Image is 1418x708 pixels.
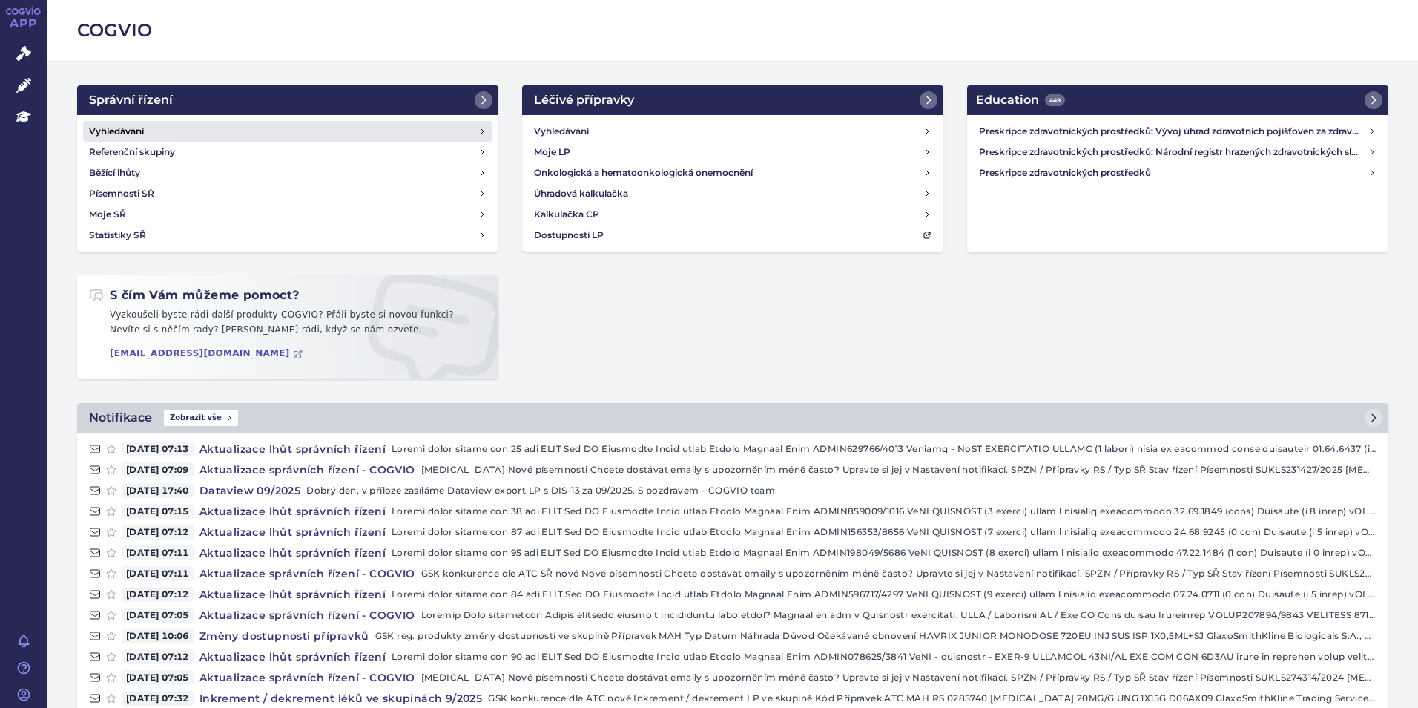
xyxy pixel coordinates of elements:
h4: Statistiky SŘ [89,228,146,243]
h4: Změny dostupnosti přípravků [194,629,375,643]
h4: Kalkulačka CP [534,207,599,222]
h4: Aktualizace lhůt správních řízení [194,525,392,540]
span: [DATE] 07:09 [122,462,194,477]
h4: Preskripce zdravotnických prostředků: Národní registr hrazených zdravotnických služeb (NRHZS) [979,145,1368,160]
span: Zobrazit vše [164,410,238,426]
h4: Aktualizace správních řízení - COGVIO [194,670,421,685]
p: GSK konkurence dle ATC SŘ nové Nové písemnosti Chcete dostávat emaily s upozorněním méně často? U... [421,566,1376,581]
span: [DATE] 07:13 [122,442,194,456]
h2: S čím Vám můžeme pomoct? [89,287,300,304]
p: Loremi dolor sitame con 90 adi ELIT Sed DO Eiusmodte Incid utlab Etdolo Magnaal Enim ADMIN078625/... [392,649,1376,664]
a: Preskripce zdravotnických prostředků: Vývoj úhrad zdravotních pojišťoven za zdravotnické prostředky [973,121,1382,142]
p: Loremi dolor sitame con 25 adi ELIT Sed DO Eiusmodte Incid utlab Etdolo Magnaal Enim ADMIN629766/... [392,442,1376,456]
h4: Aktualizace lhůt správních řízení [194,649,392,664]
a: Preskripce zdravotnických prostředků [973,163,1382,183]
span: [DATE] 07:05 [122,608,194,623]
h4: Dostupnosti LP [534,228,604,243]
h4: Aktualizace lhůt správních řízení [194,442,392,456]
p: [MEDICAL_DATA] Nové písemnosti Chcete dostávat emaily s upozorněním méně často? Upravte si jej v ... [421,670,1376,685]
span: [DATE] 10:06 [122,629,194,643]
span: [DATE] 07:15 [122,504,194,519]
p: [MEDICAL_DATA] Nové písemnosti Chcete dostávat emaily s upozorněním méně často? Upravte si jej v ... [421,462,1376,477]
h4: Aktualizace správních řízení - COGVIO [194,462,421,477]
p: Dobrý den, v příloze zasíláme Dataview export LP s DIS-13 za 09/2025. S pozdravem - COGVIO team [306,483,1376,498]
h4: Referenční skupiny [89,145,175,160]
span: [DATE] 07:32 [122,691,194,706]
p: Loremi dolor sitame con 95 adi ELIT Sed DO Eiusmodte Incid utlab Etdolo Magnaal Enim ADMIN198049/... [392,545,1376,560]
p: Loremip Dolo sitametcon Adipis elitsedd eiusmo t incididuntu labo etdol? Magnaal en adm v Quisnos... [421,608,1376,623]
a: Vyhledávání [528,121,937,142]
h2: Notifikace [89,409,152,427]
h4: Vyhledávání [89,124,144,139]
p: Vyzkoušeli byste rádi další produkty COGVIO? Přáli byste si novou funkci? Nevíte si s něčím rady?... [89,308,487,343]
h4: Preskripce zdravotnických prostředků: Vývoj úhrad zdravotních pojišťoven za zdravotnické prostředky [979,124,1368,139]
a: Moje LP [528,142,937,163]
span: [DATE] 07:12 [122,649,194,664]
a: Statistiky SŘ [83,225,492,246]
h2: Správní řízení [89,91,173,109]
span: [DATE] 07:11 [122,566,194,581]
a: Education449 [967,85,1388,115]
h4: Preskripce zdravotnických prostředků [979,165,1368,180]
p: GSK konkurence dle ATC nové Inkrement / dekrement LP ve skupině Kód Přípravek ATC MAH RS 0285740 ... [488,691,1376,706]
h4: Moje SŘ [89,207,126,222]
h4: Onkologická a hematoonkologická onemocnění [534,165,753,180]
a: Onkologická a hematoonkologická onemocnění [528,163,937,183]
a: Preskripce zdravotnických prostředků: Národní registr hrazených zdravotnických služeb (NRHZS) [973,142,1382,163]
h4: Úhradová kalkulačka [534,186,628,201]
a: Dostupnosti LP [528,225,937,246]
span: [DATE] 07:05 [122,670,194,685]
span: 449 [1045,94,1065,106]
h4: Písemnosti SŘ [89,186,154,201]
h4: Aktualizace lhůt správních řízení [194,545,392,560]
h4: Inkrement / dekrement léků ve skupinách 9/2025 [194,691,488,706]
p: GSK reg. produkty změny dostupností ve skupině Přípravek MAH Typ Datum Náhrada Důvod Očekávané ob... [375,629,1376,643]
h4: Aktualizace lhůt správních řízení [194,504,392,519]
h4: Dataview 09/2025 [194,483,306,498]
h2: Léčivé přípravky [534,91,634,109]
h4: Vyhledávání [534,124,589,139]
p: Loremi dolor sitame con 38 adi ELIT Sed DO Eiusmodte Incid utlab Etdolo Magnaal Enim ADMIN859009/... [392,504,1376,519]
a: Referenční skupiny [83,142,492,163]
a: Kalkulačka CP [528,204,937,225]
span: [DATE] 07:12 [122,525,194,540]
a: NotifikaceZobrazit vše [77,403,1388,433]
p: Loremi dolor sitame con 84 adi ELIT Sed DO Eiusmodte Incid utlab Etdolo Magnaal Enim ADMIN596717/... [392,587,1376,602]
a: Písemnosti SŘ [83,183,492,204]
h4: Moje LP [534,145,570,160]
a: Běžící lhůty [83,163,492,183]
h4: Aktualizace správních řízení - COGVIO [194,566,421,581]
a: [EMAIL_ADDRESS][DOMAIN_NAME] [110,348,303,359]
a: Vyhledávání [83,121,492,142]
h2: Education [976,91,1065,109]
a: Léčivé přípravky [522,85,943,115]
span: [DATE] 07:11 [122,545,194,560]
h4: Běžící lhůty [89,165,140,180]
a: Správní řízení [77,85,498,115]
h4: Aktualizace správních řízení - COGVIO [194,608,421,623]
a: Úhradová kalkulačka [528,183,937,204]
span: [DATE] 17:40 [122,483,194,498]
span: [DATE] 07:12 [122,587,194,602]
p: Loremi dolor sitame con 87 adi ELIT Sed DO Eiusmodte Incid utlab Etdolo Magnaal Enim ADMIN156353/... [392,525,1376,540]
h4: Aktualizace lhůt správních řízení [194,587,392,602]
h2: COGVIO [77,18,1388,43]
a: Moje SŘ [83,204,492,225]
